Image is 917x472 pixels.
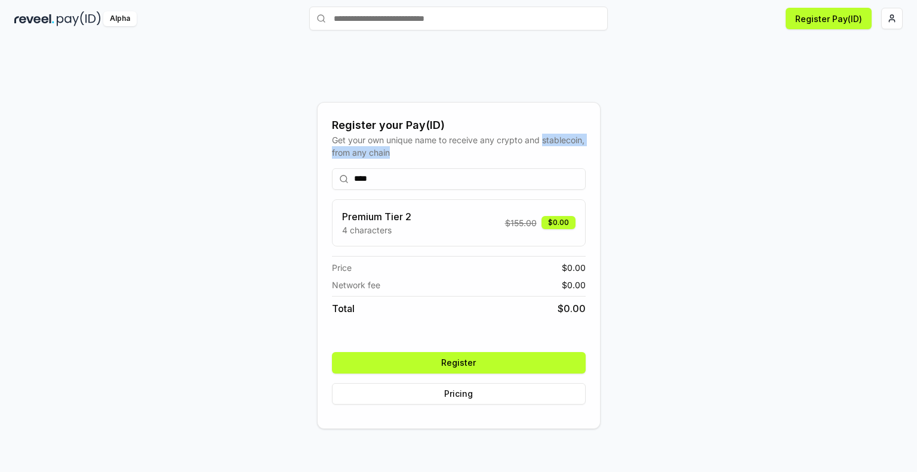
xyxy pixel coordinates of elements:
h3: Premium Tier 2 [342,209,411,224]
button: Pricing [332,383,586,405]
span: $ 0.00 [562,279,586,291]
span: Network fee [332,279,380,291]
span: Total [332,301,355,316]
div: Alpha [103,11,137,26]
span: $ 0.00 [562,261,586,274]
div: Register your Pay(ID) [332,117,586,134]
span: Price [332,261,352,274]
button: Register Pay(ID) [786,8,872,29]
button: Register [332,352,586,374]
img: pay_id [57,11,101,26]
span: $ 0.00 [558,301,586,316]
span: $ 155.00 [505,217,537,229]
div: $0.00 [541,216,576,229]
div: Get your own unique name to receive any crypto and stablecoin, from any chain [332,134,586,159]
p: 4 characters [342,224,411,236]
img: reveel_dark [14,11,54,26]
